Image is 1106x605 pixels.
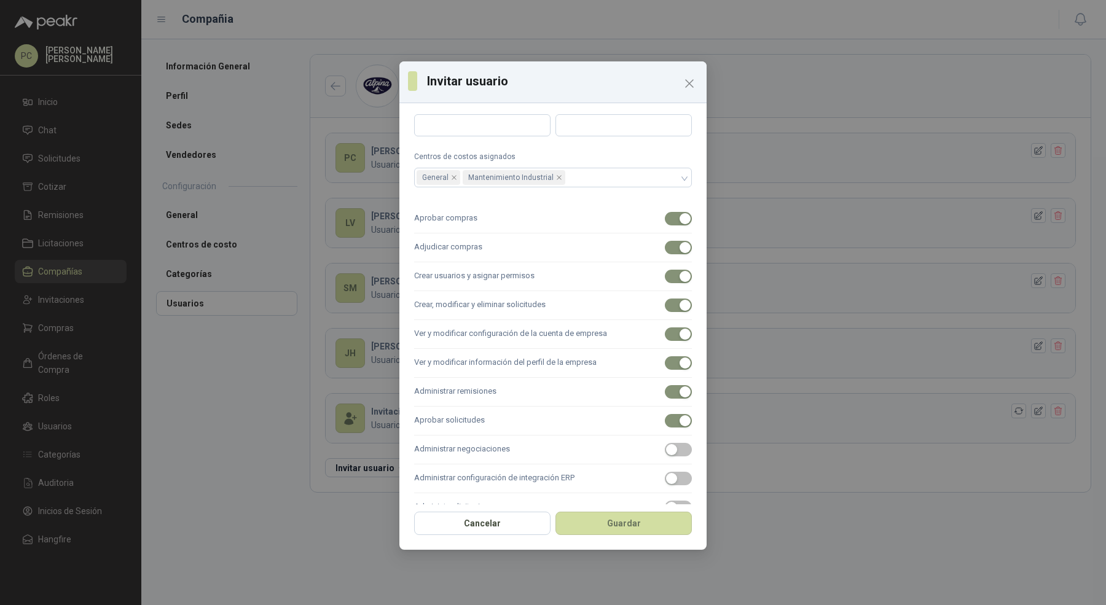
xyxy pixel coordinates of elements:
[414,435,692,464] label: Administrar negociaciones
[417,170,460,185] span: General
[414,493,692,522] label: Administrar licitaciones
[451,174,457,181] span: close
[665,501,692,514] button: Administrar licitaciones
[555,512,692,535] button: Guardar
[556,174,562,181] span: close
[414,233,692,262] label: Adjudicar compras
[665,212,692,225] button: Aprobar compras
[468,171,554,184] span: Mantenimiento Industrial
[414,349,692,378] label: Ver y modificar información del perfil de la empresa
[414,378,692,407] label: Administrar remisiones
[414,407,692,435] label: Aprobar solicitudes
[680,74,699,93] button: Close
[414,291,692,320] label: Crear, modificar y eliminar solicitudes
[665,443,692,456] button: Administrar negociaciones
[422,171,449,184] span: General
[665,414,692,427] button: Aprobar solicitudes
[665,356,692,370] button: Ver y modificar información del perfil de la empresa
[427,72,698,90] h3: Invitar usuario
[414,262,692,291] label: Crear usuarios y asignar permisos
[665,385,692,399] button: Administrar remisiones
[665,241,692,254] button: Adjudicar compras
[414,512,551,535] button: Cancelar
[665,270,692,283] button: Crear usuarios y asignar permisos
[414,464,692,493] label: Administrar configuración de integración ERP
[665,327,692,341] button: Ver y modificar configuración de la cuenta de empresa
[414,151,692,163] label: Centros de costos asignados
[414,205,692,233] label: Aprobar compras
[665,299,692,312] button: Crear, modificar y eliminar solicitudes
[665,472,692,485] button: Administrar configuración de integración ERP
[463,170,565,185] span: Mantenimiento Industrial
[414,320,692,349] label: Ver y modificar configuración de la cuenta de empresa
